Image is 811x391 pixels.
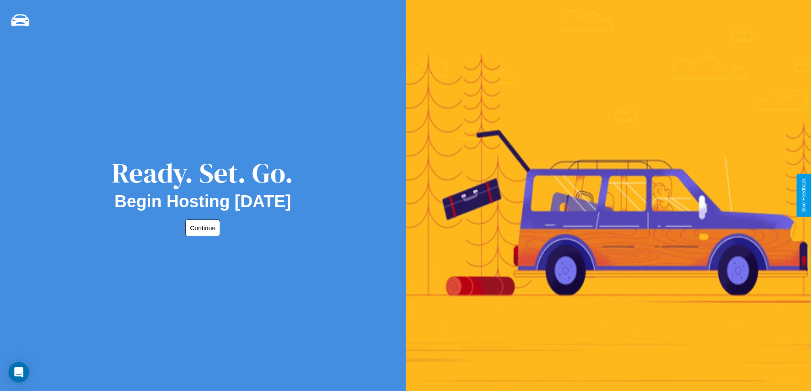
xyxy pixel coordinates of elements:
[115,192,291,211] h2: Begin Hosting [DATE]
[112,154,293,192] div: Ready. Set. Go.
[801,178,807,213] div: Give Feedback
[9,362,29,382] div: Open Intercom Messenger
[185,220,220,236] button: Continue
